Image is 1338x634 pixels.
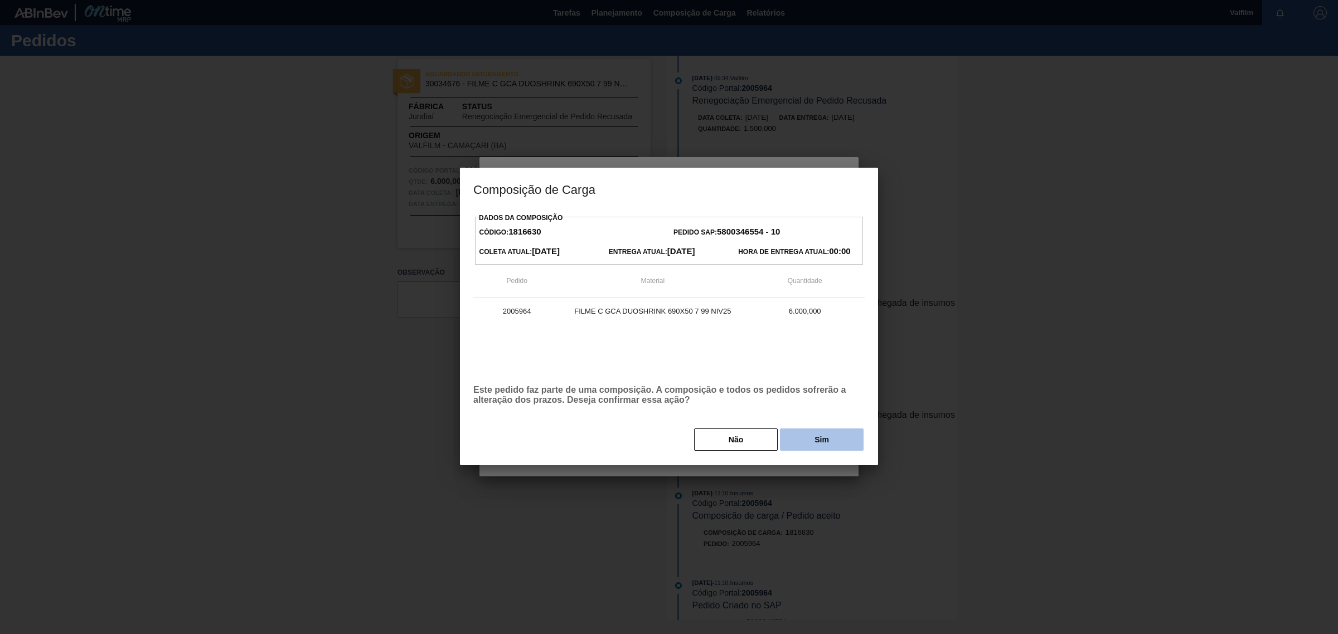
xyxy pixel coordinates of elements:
[780,428,864,451] button: Sim
[460,168,878,210] h3: Composição de Carga
[641,277,665,285] span: Material
[506,277,527,285] span: Pedido
[667,246,695,256] strong: [DATE]
[473,385,865,405] p: Este pedido faz parte de uma composição. A composição e todos os pedidos sofrerão a alteração dos...
[717,227,780,236] strong: 5800346554 - 10
[738,248,850,256] span: Hora de Entrega Atual:
[560,298,745,325] td: FILME C GCA DUOSHRINK 690X50 7 99 NIV25
[479,248,560,256] span: Coleta Atual:
[673,228,780,236] span: Pedido SAP:
[829,246,850,256] strong: 00:00
[479,214,563,222] label: Dados da Composição
[788,277,822,285] span: Quantidade
[694,428,778,451] button: Não
[532,246,560,256] strong: [DATE]
[473,298,560,325] td: 2005964
[609,248,695,256] span: Entrega Atual:
[508,227,541,236] strong: 1816630
[745,298,865,325] td: 6.000,000
[479,228,541,236] span: Código:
